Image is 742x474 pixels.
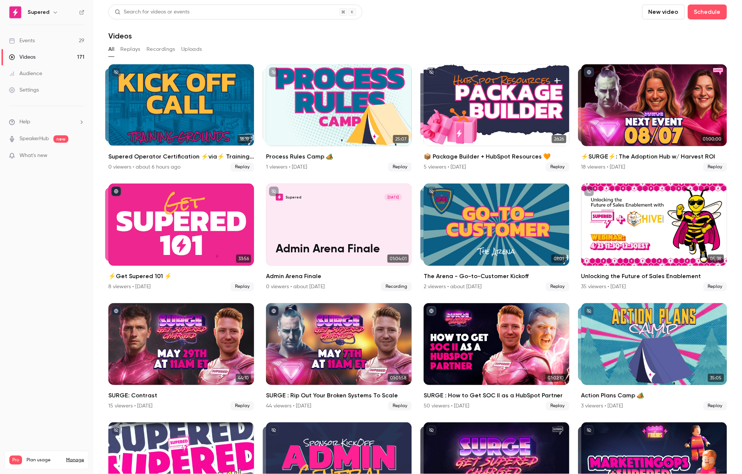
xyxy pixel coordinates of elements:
div: 44 viewers • [DATE] [266,402,311,410]
span: Plan usage [27,457,62,463]
li: Admin Arena Finale [266,184,412,291]
div: Settings [9,86,39,94]
span: Pro [9,456,22,465]
li: Unlocking the Future of Sales Enablement [581,184,727,291]
h2: The Arena - Go-to-Customer Kickoff [424,272,569,281]
li: SURGE : How to Get SOC II as a HubSpot Partner [424,303,569,410]
div: 0 viewers • about 6 hours ago [108,163,180,171]
a: 33:5633:56⚡️Get Supered 101 ⚡️8 viewers • [DATE]Replay [108,184,254,291]
li: Action Plans Camp 🏕️ [581,303,727,410]
h2: Action Plans Camp 🏕️ [581,391,727,400]
button: Recordings [146,43,175,55]
button: unpublished [427,187,436,196]
div: 1 viewers • [DATE] [266,163,307,171]
div: Search for videos or events [115,8,189,16]
button: published [427,306,436,316]
span: 18:19 [238,135,251,143]
div: 50 viewers • [DATE] [424,402,469,410]
a: 25:0725:07Process Rules Camp 🏕️1 viewers • [DATE]Replay [266,64,412,172]
button: published [111,187,121,196]
span: Replay [546,401,569,410]
li: 📦 Package Builder + HubSpot Resources 🧡 [424,64,569,172]
img: Supered [9,6,21,18]
button: unpublished [584,187,594,196]
span: 05:38 [708,255,724,263]
button: published [584,67,594,77]
button: unpublished [111,67,121,77]
span: 01:04:01 [387,255,409,263]
li: ⚡️Get Supered 101 ⚡️ [108,184,254,291]
span: What's new [19,152,47,160]
span: Replay [388,401,412,410]
div: 5 viewers • [DATE] [424,163,466,171]
img: Admin Arena Finale [276,194,283,201]
li: SURGE : Rip Out Your Broken Systems To Scale [266,303,412,410]
span: Replay [704,401,727,410]
iframe: Noticeable Trigger [75,153,84,159]
a: 35:0535:05Action Plans Camp 🏕️3 viewers • [DATE]Replay [581,303,727,410]
a: 01:00:0001:00:00⚡️SURGE⚡️: The Adoption Hub w/ Harvest ROI18 viewers • [DATE]Replay [581,64,727,172]
a: 07:0107:01The Arena - Go-to-Customer Kickoff2 viewers • about [DATE]Replay [424,184,569,291]
div: 2 viewers • about [DATE] [424,283,482,290]
span: 44:10 [236,374,251,382]
h2: Unlocking the Future of Sales Enablement [581,272,727,281]
li: help-dropdown-opener [9,118,84,126]
li: Process Rules Camp 🏕️ [266,64,412,172]
button: unpublished [269,67,279,77]
h2: 📦 Package Builder + HubSpot Resources 🧡 [424,152,569,161]
a: 26:2626:26📦 Package Builder + HubSpot Resources 🧡5 viewers • [DATE]Replay [424,64,569,172]
span: Replay [231,282,254,291]
div: 18 viewers • [DATE] [581,163,625,171]
h2: ⚡️Get Supered 101 ⚡️ [108,272,254,281]
span: 01:01:58 [388,374,409,382]
button: Uploads [181,43,202,55]
span: 25:07 [393,135,409,143]
button: unpublished [427,425,436,435]
span: Replay [546,163,569,172]
button: All [108,43,114,55]
a: Admin Arena FinaleSupered[DATE]Admin Arena Finale01:04:01Admin Arena Finale0 viewers • about [DAT... [266,184,412,291]
h2: Admin Arena Finale [266,272,412,281]
span: 01:00:00 [701,135,724,143]
button: published [111,306,121,316]
h2: SURGE : How to Get SOC II as a HubSpot Partner [424,391,569,400]
span: Replay [231,401,254,410]
div: Audience [9,70,42,77]
a: 05:38Unlocking the Future of Sales Enablement35 viewers • [DATE]Replay [581,184,727,291]
span: 35:05 [708,374,724,382]
h2: Process Rules Camp 🏕️ [266,152,412,161]
span: 26:26 [552,135,566,143]
a: 18:1918:19Supered Operator Certification ⚡️via⚡️ Training Grounds: Kickoff Call0 viewers • about ... [108,64,254,172]
a: 44:10SURGE: Contrast15 viewers • [DATE]Replay [108,303,254,410]
h2: SURGE : Rip Out Your Broken Systems To Scale [266,391,412,400]
span: 33:56 [236,255,251,263]
li: SURGE: Contrast [108,303,254,410]
span: Help [19,118,30,126]
div: Videos [9,53,35,61]
h1: Videos [108,31,132,40]
p: Admin Arena Finale [276,243,402,256]
div: 0 viewers • about [DATE] [266,283,325,290]
span: 07:01 [551,255,566,263]
div: Events [9,37,35,44]
span: Replay [546,282,569,291]
li: The Arena - Go-to-Customer Kickoff [424,184,569,291]
span: Replay [388,163,412,172]
button: New video [642,4,685,19]
span: [DATE] [384,194,402,201]
p: Supered [285,195,302,200]
li: ⚡️SURGE⚡️: The Adoption Hub w/ Harvest ROI [581,64,727,172]
a: 01:02:10SURGE : How to Get SOC II as a HubSpot Partner50 viewers • [DATE]Replay [424,303,569,410]
li: Supered Operator Certification ⚡️via⚡️ Training Grounds: Kickoff Call [108,64,254,172]
span: new [53,135,68,143]
button: unpublished [584,306,594,316]
span: Replay [704,163,727,172]
a: 01:01:58SURGE : Rip Out Your Broken Systems To Scale44 viewers • [DATE]Replay [266,303,412,410]
button: Schedule [688,4,727,19]
div: 35 viewers • [DATE] [581,283,626,290]
h2: Supered Operator Certification ⚡️via⚡️ Training Grounds: Kickoff Call [108,152,254,161]
button: unpublished [584,425,594,435]
button: Replays [120,43,140,55]
a: SpeakerHub [19,135,49,143]
div: 15 viewers • [DATE] [108,402,152,410]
